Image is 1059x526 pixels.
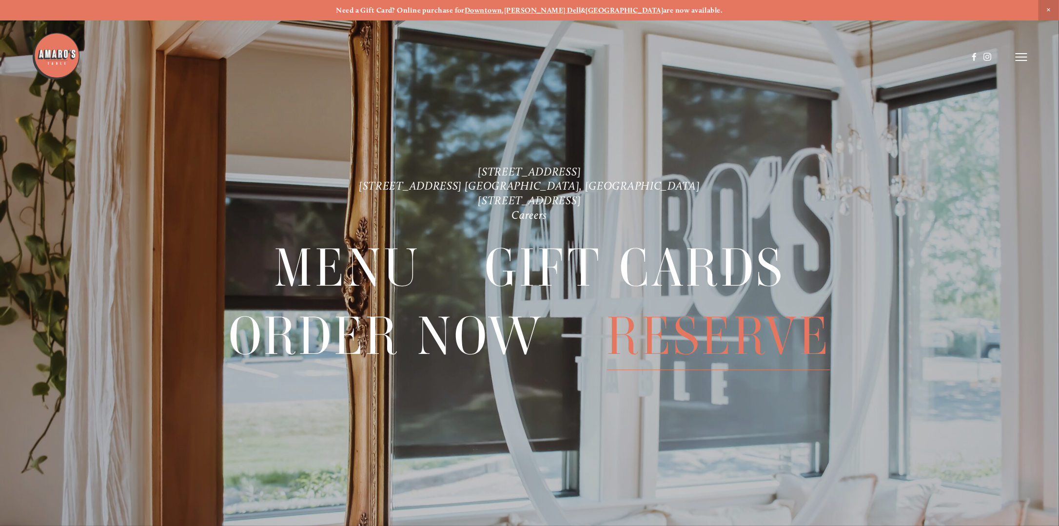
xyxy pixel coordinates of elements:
[274,234,421,301] a: Menu
[32,32,80,80] img: Amaro's Table
[478,165,581,178] a: [STREET_ADDRESS]
[512,209,548,222] a: Careers
[485,234,785,302] span: Gift Cards
[504,6,581,15] a: [PERSON_NAME] Dell
[478,194,581,208] a: [STREET_ADDRESS]
[586,6,664,15] a: [GEOGRAPHIC_DATA]
[581,6,586,15] strong: &
[502,6,504,15] strong: ,
[359,179,700,193] a: [STREET_ADDRESS] [GEOGRAPHIC_DATA], [GEOGRAPHIC_DATA]
[336,6,465,15] strong: Need a Gift Card? Online purchase for
[274,234,421,302] span: Menu
[465,6,502,15] a: Downtown
[663,6,723,15] strong: are now available.
[607,303,831,370] a: Reserve
[229,303,544,370] a: Order Now
[485,234,785,301] a: Gift Cards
